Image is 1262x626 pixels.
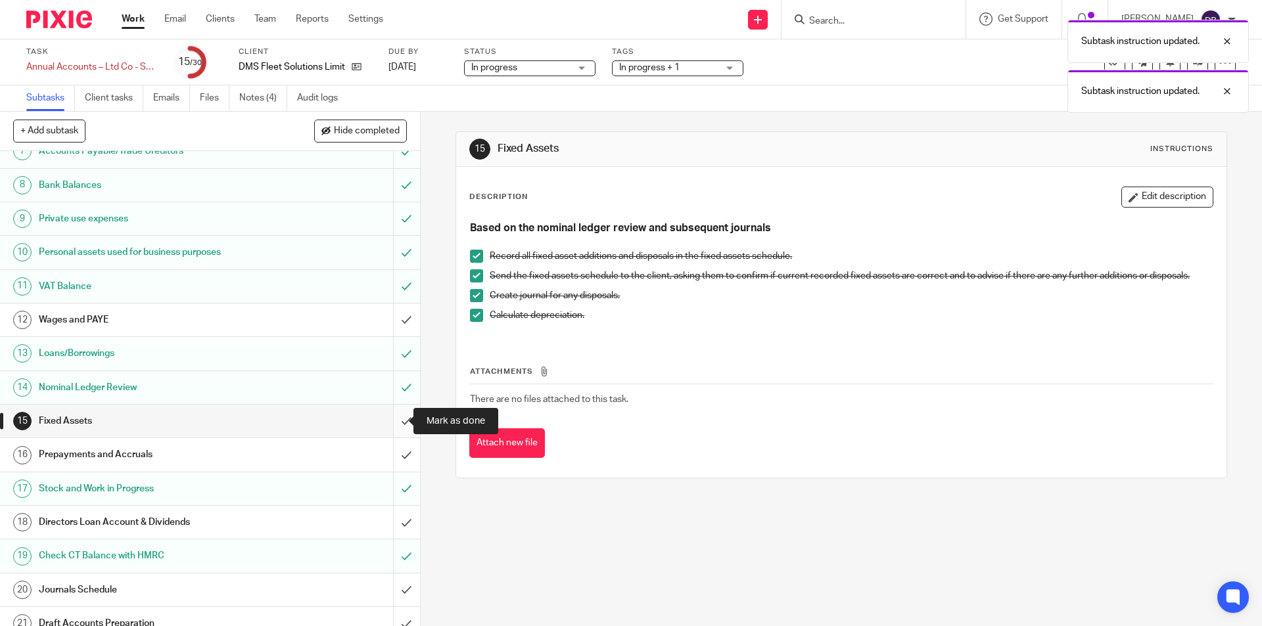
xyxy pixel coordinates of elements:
[39,445,266,464] h1: Prepayments and Accruals
[13,210,32,228] div: 9
[470,395,628,404] span: There are no files attached to this task.
[39,411,266,431] h1: Fixed Assets
[13,513,32,531] div: 18
[26,85,75,111] a: Subtasks
[470,368,533,375] span: Attachments
[348,12,383,26] a: Settings
[26,11,92,28] img: Pixie
[13,311,32,329] div: 12
[39,141,266,161] h1: Accounts Payable/Trade Creditors
[164,12,186,26] a: Email
[13,120,85,142] button: + Add subtask
[314,120,407,142] button: Hide completed
[470,223,771,233] strong: Based on the nominal ledger review and subsequent journals
[39,479,266,499] h1: Stock and Work in Progress
[1081,85,1200,98] p: Subtask instruction updated.
[1121,187,1213,208] button: Edit description
[254,12,276,26] a: Team
[619,63,680,72] span: In progress + 1
[13,446,32,464] div: 16
[1150,144,1213,154] div: Instructions
[334,126,400,137] span: Hide completed
[39,277,266,296] h1: VAT Balance
[490,309,1212,322] p: Calculate depreciation.
[13,344,32,363] div: 13
[13,480,32,498] div: 17
[469,428,545,458] button: Attach new file
[13,243,32,261] div: 10
[26,47,158,57] label: Task
[469,192,528,202] p: Description
[26,60,158,74] div: Annual Accounts – Ltd Co - Software
[178,55,202,70] div: 15
[13,277,32,296] div: 11
[1200,9,1221,30] img: svg%3E
[13,547,32,566] div: 19
[239,60,345,74] p: DMS Fleet Solutions Limited
[469,139,490,160] div: 15
[13,412,32,430] div: 15
[200,85,229,111] a: Files
[39,310,266,330] h1: Wages and PAYE
[206,12,235,26] a: Clients
[39,546,266,566] h1: Check CT Balance with HMRC
[388,62,416,72] span: [DATE]
[464,47,596,57] label: Status
[39,209,266,229] h1: Private use expenses
[13,378,32,397] div: 14
[153,85,190,111] a: Emails
[13,176,32,194] div: 8
[39,512,266,532] h1: Directors Loan Account & Dividends
[39,344,266,363] h1: Loans/Borrowings
[471,63,517,72] span: In progress
[13,581,32,599] div: 20
[13,142,32,160] div: 7
[498,142,870,156] h1: Fixed Assets
[296,12,329,26] a: Reports
[190,59,202,66] small: /30
[490,289,1212,302] p: Create journal for any disposals.
[490,269,1212,282] p: Send the fixed assets schedule to the client, asking them to confirm if current recorded fixed as...
[388,47,448,57] label: Due by
[612,47,743,57] label: Tags
[39,378,266,397] h1: Nominal Ledger Review
[490,250,1212,263] p: Record all fixed asset additions and disposals in the fixed assets schedule.
[297,85,348,111] a: Audit logs
[239,85,287,111] a: Notes (4)
[239,47,372,57] label: Client
[39,242,266,262] h1: Personal assets used for business purposes
[85,85,143,111] a: Client tasks
[39,175,266,195] h1: Bank Balances
[1081,35,1200,48] p: Subtask instruction updated.
[122,12,145,26] a: Work
[39,580,266,600] h1: Journals Schedule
